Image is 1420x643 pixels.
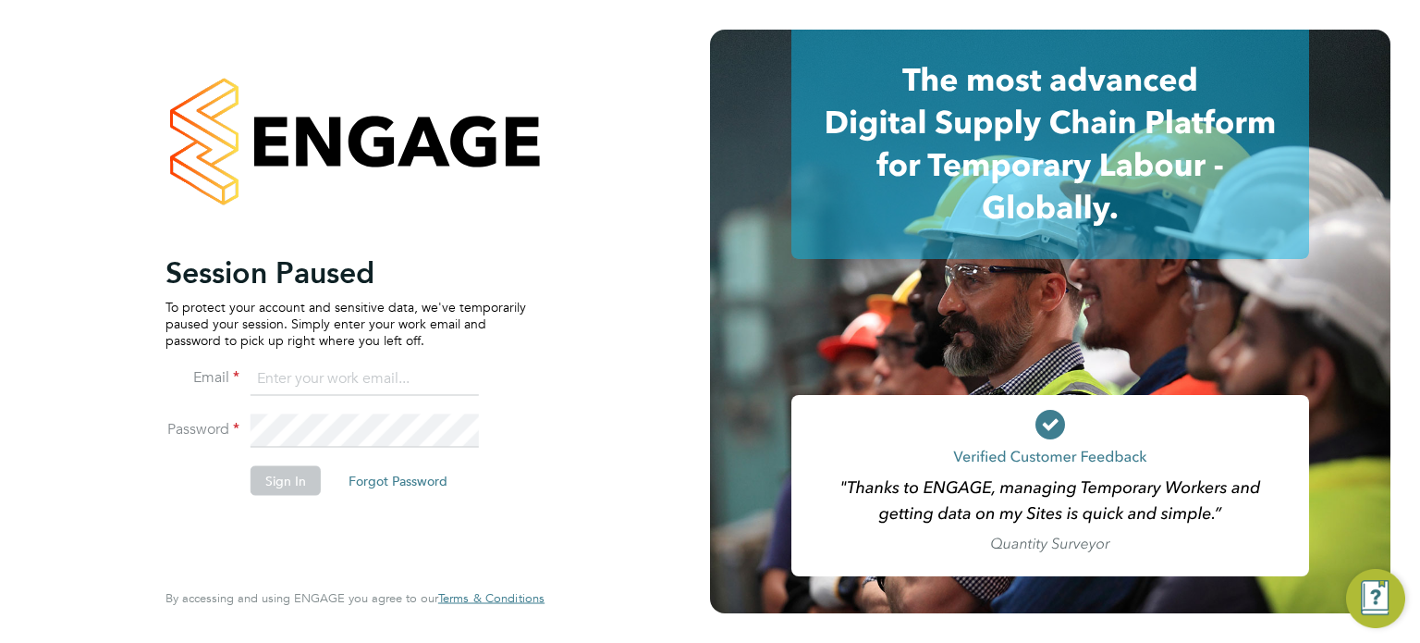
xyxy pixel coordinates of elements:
[165,253,526,291] h2: Session Paused
[334,465,462,495] button: Forgot Password
[165,298,526,349] p: To protect your account and sensitive data, we've temporarily paused your session. Simply enter y...
[251,363,479,396] input: Enter your work email...
[438,590,545,606] span: Terms & Conditions
[165,367,239,387] label: Email
[165,419,239,439] label: Password
[1346,569,1405,628] button: Engage Resource Center
[165,590,545,606] span: By accessing and using ENGAGE you agree to our
[438,591,545,606] a: Terms & Conditions
[251,465,321,495] button: Sign In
